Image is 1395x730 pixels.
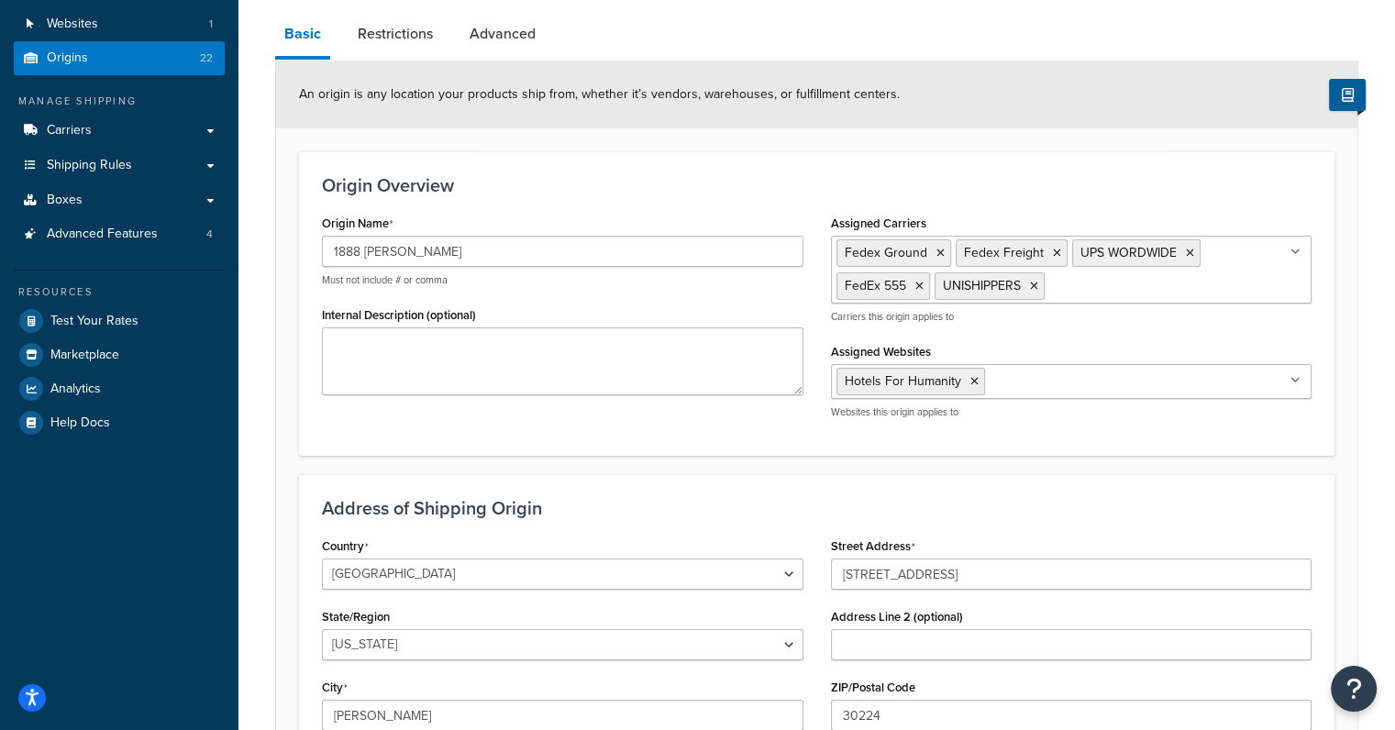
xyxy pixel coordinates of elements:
span: An origin is any location your products ship from, whether it’s vendors, warehouses, or fulfillme... [299,84,900,104]
li: Websites [14,7,225,41]
a: Websites1 [14,7,225,41]
a: Restrictions [349,12,442,56]
span: Websites [47,17,98,32]
a: Boxes [14,183,225,217]
a: Analytics [14,372,225,405]
span: 1 [209,17,213,32]
a: Origins22 [14,41,225,75]
button: Open Resource Center [1331,666,1377,712]
a: Advanced Features4 [14,217,225,251]
span: Origins [47,50,88,66]
button: Show Help Docs [1329,79,1366,111]
label: City [322,680,348,695]
span: 22 [200,50,213,66]
li: Origins [14,41,225,75]
p: Websites this origin applies to [831,405,1312,419]
a: Carriers [14,114,225,148]
span: Advanced Features [47,227,158,242]
label: Internal Description (optional) [322,308,476,322]
label: Assigned Websites [831,345,931,359]
a: Shipping Rules [14,149,225,182]
a: Help Docs [14,406,225,439]
p: Must not include # or comma [322,273,803,287]
span: UNISHIPPERS [943,276,1021,295]
h3: Address of Shipping Origin [322,498,1312,518]
a: Advanced [460,12,545,56]
div: Manage Shipping [14,94,225,109]
label: State/Region [322,610,390,624]
a: Marketplace [14,338,225,371]
label: Country [322,539,369,554]
h3: Origin Overview [322,175,1312,195]
li: Advanced Features [14,217,225,251]
label: Street Address [831,539,915,554]
span: Help Docs [50,415,110,431]
p: Carriers this origin applies to [831,310,1312,324]
label: Assigned Carriers [831,216,926,230]
label: ZIP/Postal Code [831,680,915,694]
span: 4 [206,227,213,242]
span: Analytics [50,382,101,397]
a: Test Your Rates [14,304,225,337]
label: Origin Name [322,216,393,231]
span: Boxes [47,193,83,208]
span: Fedex Freight [964,243,1044,262]
a: Basic [275,12,330,60]
span: Test Your Rates [50,314,138,329]
span: Carriers [47,123,92,138]
span: Fedex Ground [845,243,927,262]
div: Resources [14,284,225,300]
span: UPS WORDWIDE [1080,243,1177,262]
span: Shipping Rules [47,158,132,173]
span: Marketplace [50,348,119,363]
span: Hotels For Humanity [845,371,961,391]
label: Address Line 2 (optional) [831,610,963,624]
span: FedEx 555 [845,276,906,295]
